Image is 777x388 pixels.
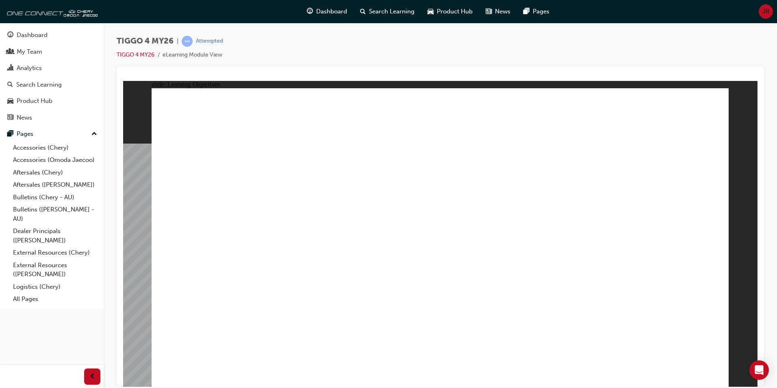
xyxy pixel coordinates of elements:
div: Open Intercom Messenger [749,360,769,380]
img: oneconnect [4,3,98,20]
a: search-iconSearch Learning [354,3,421,20]
button: JR [759,4,773,19]
span: guage-icon [307,7,313,17]
a: news-iconNews [479,3,517,20]
div: Analytics [17,63,42,73]
span: learningRecordVerb_ATTEMPT-icon [182,36,193,47]
button: Pages [3,126,100,142]
button: DashboardMy TeamAnalyticsSearch LearningProduct HubNews [3,26,100,126]
li: eLearning Module View [163,50,222,60]
span: car-icon [7,98,13,105]
a: Search Learning [3,77,100,92]
div: Product Hub [17,96,52,106]
a: External Resources ([PERSON_NAME]) [10,259,100,281]
a: TIGGO 4 MY26 [117,51,154,58]
div: My Team [17,47,42,57]
a: News [3,110,100,125]
span: Pages [533,7,549,16]
span: up-icon [91,129,97,140]
a: Aftersales ([PERSON_NAME]) [10,179,100,191]
span: prev-icon [89,372,95,382]
span: car-icon [428,7,434,17]
span: Dashboard [316,7,347,16]
a: Accessories (Omoda Jaecoo) [10,154,100,166]
span: JR [762,7,770,16]
span: chart-icon [7,65,13,72]
a: Bulletins (Chery - AU) [10,191,100,204]
a: My Team [3,44,100,59]
span: pages-icon [523,7,530,17]
a: Logistics (Chery) [10,281,100,293]
span: search-icon [7,81,13,89]
span: | [177,37,178,46]
a: Aftersales (Chery) [10,166,100,179]
a: Bulletins ([PERSON_NAME] - AU) [10,203,100,225]
span: News [495,7,510,16]
span: pages-icon [7,131,13,138]
span: news-icon [7,114,13,122]
div: News [17,113,32,122]
span: news-icon [486,7,492,17]
div: Attempted [196,37,223,45]
a: Product Hub [3,94,100,109]
div: Dashboard [17,31,48,40]
div: Pages [17,129,33,139]
a: guage-iconDashboard [300,3,354,20]
span: search-icon [360,7,366,17]
a: All Pages [10,293,100,305]
span: guage-icon [7,32,13,39]
span: Search Learning [369,7,415,16]
div: Search Learning [16,80,62,89]
span: people-icon [7,48,13,56]
a: Accessories (Chery) [10,142,100,154]
span: TIGGO 4 MY26 [117,37,174,46]
a: Analytics [3,61,100,76]
a: Dealer Principals ([PERSON_NAME]) [10,225,100,246]
a: car-iconProduct Hub [421,3,479,20]
a: External Resources (Chery) [10,246,100,259]
a: pages-iconPages [517,3,556,20]
a: Dashboard [3,28,100,43]
span: Product Hub [437,7,473,16]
